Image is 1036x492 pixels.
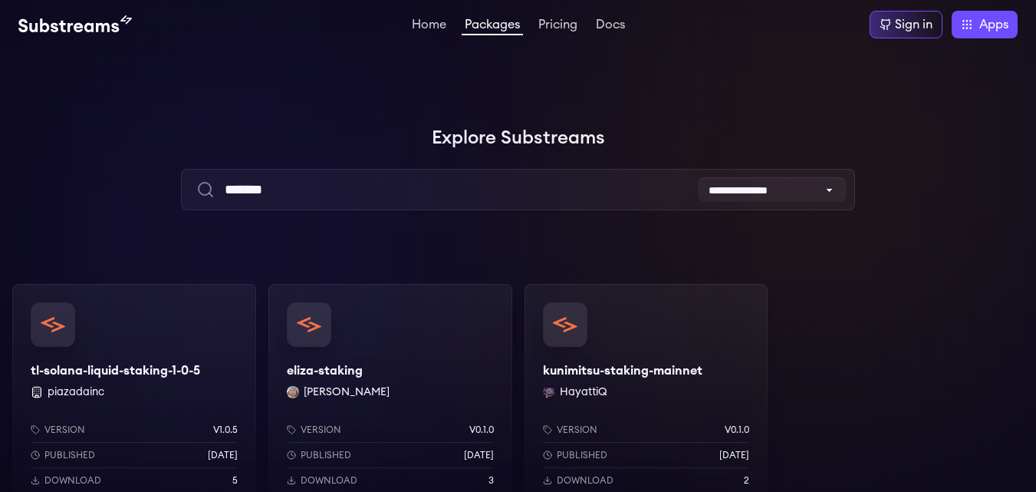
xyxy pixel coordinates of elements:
[18,15,132,34] img: Substream's logo
[557,474,613,487] p: Download
[560,385,607,400] button: HayattiQ
[301,449,351,461] p: Published
[870,11,942,38] a: Sign in
[44,449,95,461] p: Published
[557,424,597,436] p: Version
[979,15,1008,34] span: Apps
[301,424,341,436] p: Version
[744,474,749,487] p: 2
[593,18,628,34] a: Docs
[44,474,101,487] p: Download
[535,18,580,34] a: Pricing
[725,424,749,436] p: v0.1.0
[488,474,494,487] p: 3
[213,424,238,436] p: v1.0.5
[557,449,607,461] p: Published
[208,449,238,461] p: [DATE]
[48,385,104,400] button: piazadainc
[469,424,494,436] p: v0.1.0
[462,18,523,35] a: Packages
[12,123,1024,154] h1: Explore Substreams
[44,424,85,436] p: Version
[719,449,749,461] p: [DATE]
[232,474,238,487] p: 5
[895,15,932,34] div: Sign in
[409,18,449,34] a: Home
[304,385,390,400] button: [PERSON_NAME]
[301,474,357,487] p: Download
[464,449,494,461] p: [DATE]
